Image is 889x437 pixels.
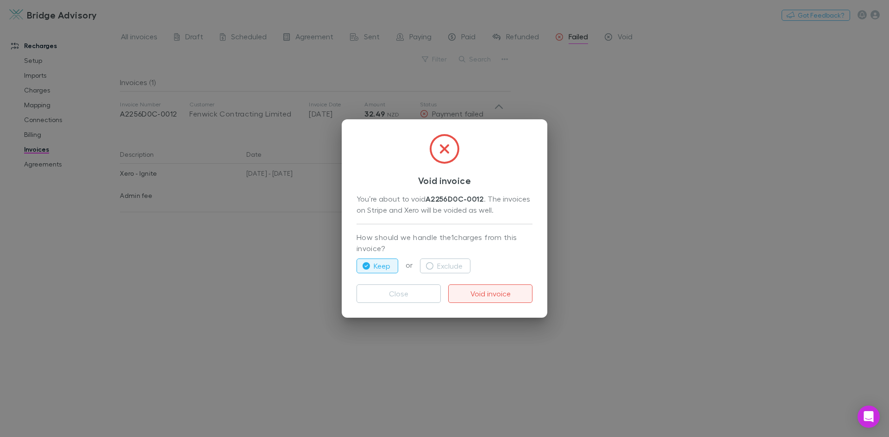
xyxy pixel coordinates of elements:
[357,284,441,303] button: Close
[357,175,532,186] h3: Void invoice
[448,284,532,303] button: Void invoice
[398,260,420,269] span: or
[420,259,470,273] button: Exclude
[357,193,532,216] div: You’re about to void . The invoices on Stripe and Xero will be voided as well.
[426,194,484,203] strong: A2256D0C-0012
[357,259,398,273] button: Keep
[858,406,880,428] div: Open Intercom Messenger
[357,232,532,255] p: How should we handle the 1 charges from this invoice?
